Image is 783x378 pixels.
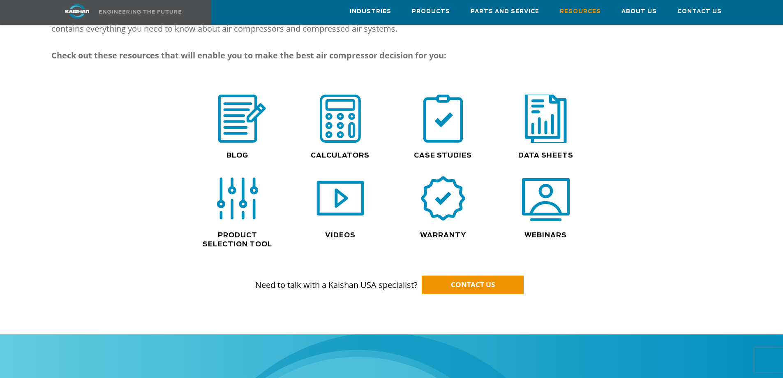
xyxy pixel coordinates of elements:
[420,232,466,239] a: Warranty
[214,174,261,223] img: selection icon
[203,232,272,248] a: Product Selection Tool
[499,95,593,143] div: data sheets icon
[396,174,490,223] div: warranty icon
[350,7,391,16] span: Industries
[677,0,722,23] a: Contact Us
[412,0,450,23] a: Products
[471,0,539,23] a: Parts and Service
[226,152,248,159] a: Blog
[621,7,657,16] span: About Us
[518,152,573,159] a: Data Sheets
[316,95,364,143] img: calculator icon
[412,7,450,16] span: Products
[560,0,601,23] a: Resources
[677,7,722,16] span: Contact Us
[51,263,732,291] p: Need to talk with a Kaishan USA specialist?
[520,92,572,145] img: data sheets icon
[316,174,364,223] img: video icon
[350,0,391,23] a: Industries
[414,152,472,159] a: Case Studies
[99,10,181,14] img: Engineering the future
[325,232,356,239] a: Videos
[451,280,495,289] span: CONTACT US
[499,174,593,223] div: webinars icon
[419,95,467,143] img: case study icon
[524,232,567,239] a: Webinars
[46,4,108,19] img: kaishan logo
[51,50,446,61] strong: Check out these resources that will enable you to make the best air compressor decision for you:
[422,276,524,294] a: CONTACT US
[621,0,657,23] a: About Us
[190,174,285,223] div: selection icon
[419,174,467,223] img: warranty icon
[522,174,570,223] img: webinars icon
[311,152,370,159] a: Calculators
[560,7,601,16] span: Resources
[293,95,388,143] div: calculator icon
[293,174,388,223] div: video icon
[396,95,490,143] div: case study icon
[471,7,539,16] span: Parts and Service
[186,95,289,143] div: blog icon
[209,95,266,143] img: blog icon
